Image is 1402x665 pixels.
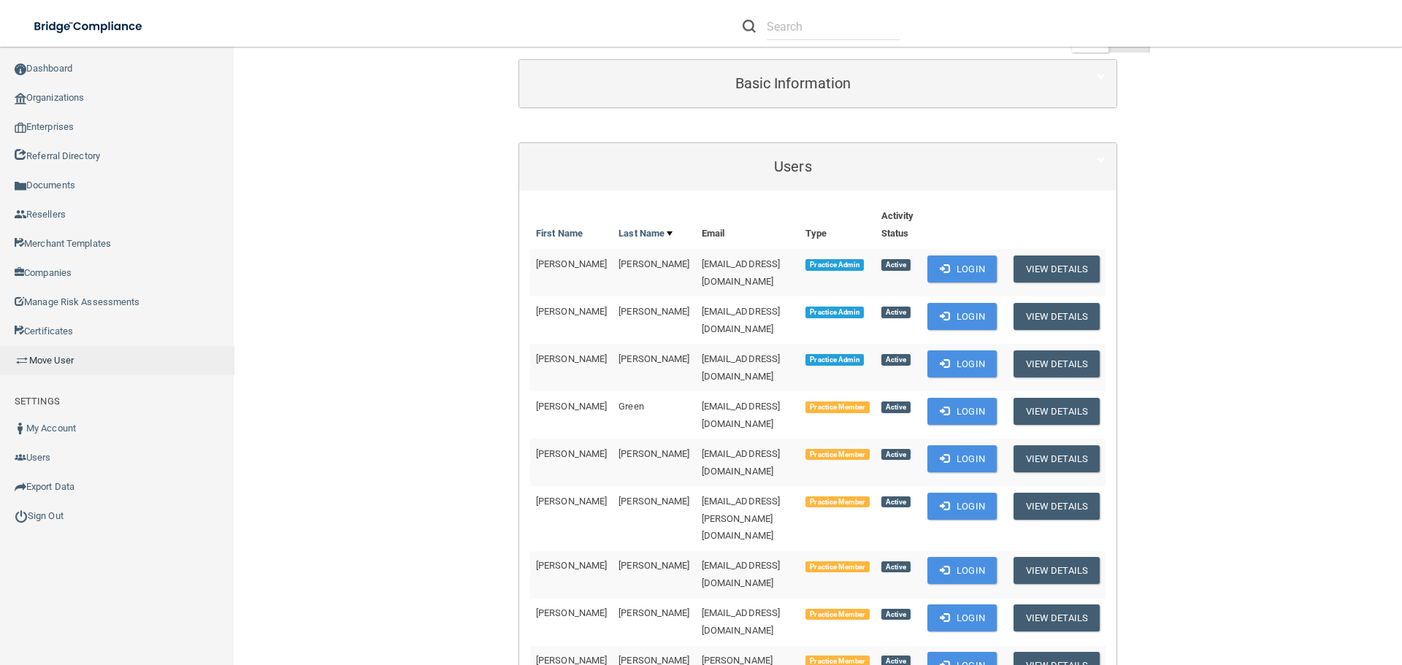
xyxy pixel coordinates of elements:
img: bridge_compliance_login_screen.278c3ca4.svg [22,12,156,42]
span: [EMAIL_ADDRESS][DOMAIN_NAME] [702,353,781,382]
span: [EMAIL_ADDRESS][DOMAIN_NAME] [702,448,781,477]
a: Users [530,150,1106,183]
span: Practice Member [805,449,869,461]
button: Login [927,350,997,377]
span: [PERSON_NAME] [536,353,607,364]
button: Login [927,604,997,631]
button: View Details [1014,350,1100,377]
span: [EMAIL_ADDRESS][DOMAIN_NAME] [702,401,781,429]
span: [PERSON_NAME] [536,401,607,412]
span: Active [881,496,911,508]
span: Practice Admin [805,354,863,366]
span: Active [881,401,911,413]
span: [PERSON_NAME] [618,353,689,364]
h5: Basic Information [530,75,1056,91]
span: Practice Admin [805,259,863,271]
span: [PERSON_NAME] [536,306,607,317]
span: Practice Member [805,561,869,573]
span: Green [618,401,644,412]
span: [PERSON_NAME] [536,448,607,459]
span: Practice Member [805,496,869,508]
img: enterprise.0d942306.png [15,123,26,133]
button: Login [927,398,997,425]
button: View Details [1014,493,1100,520]
span: Active [881,449,911,461]
img: ic_reseller.de258add.png [15,209,26,220]
button: View Details [1014,255,1100,282]
th: Email [696,201,800,249]
img: ic-search.3b580494.png [743,20,756,33]
span: Active [881,609,911,620]
span: [PERSON_NAME] [618,607,689,618]
a: Basic Information [530,67,1106,100]
button: Login [927,255,997,282]
img: ic_user_dark.df1a06c3.png [15,423,26,434]
span: [PERSON_NAME] [618,306,689,317]
img: briefcase.64adab9b.png [15,353,29,368]
span: [EMAIL_ADDRESS][DOMAIN_NAME] [702,607,781,636]
a: Last Name [618,225,673,242]
button: View Details [1014,604,1100,631]
img: ic_dashboard_dark.d01f4a41.png [15,64,26,75]
span: Active [881,307,911,318]
span: [EMAIL_ADDRESS][DOMAIN_NAME] [702,258,781,287]
span: [PERSON_NAME] [536,258,607,269]
span: Active [881,259,911,271]
span: Practice Admin [805,307,863,318]
span: [EMAIL_ADDRESS][DOMAIN_NAME] [702,560,781,588]
span: [PERSON_NAME] [618,560,689,571]
input: Search [767,13,900,40]
button: View Details [1014,557,1100,584]
th: Activity Status [876,201,922,249]
span: [EMAIL_ADDRESS][DOMAIN_NAME] [702,306,781,334]
button: View Details [1014,398,1100,425]
button: Login [927,445,997,472]
span: [EMAIL_ADDRESS][PERSON_NAME][DOMAIN_NAME] [702,496,781,542]
h5: Users [530,158,1056,174]
span: [PERSON_NAME] [618,448,689,459]
img: icon-users.e205127d.png [15,452,26,464]
label: SETTINGS [15,393,60,410]
img: icon-export.b9366987.png [15,481,26,493]
span: Active [881,354,911,366]
span: [PERSON_NAME] [536,496,607,507]
span: Practice Member [805,401,869,413]
th: Type [800,201,875,249]
img: organization-icon.f8decf85.png [15,93,26,104]
span: [PERSON_NAME] [618,496,689,507]
button: Login [927,557,997,584]
span: Practice Member [805,609,869,620]
span: [PERSON_NAME] [536,607,607,618]
span: Active [881,561,911,573]
img: ic_power_dark.7ecde6b1.png [15,510,28,523]
button: View Details [1014,445,1100,472]
span: [PERSON_NAME] [618,258,689,269]
button: View Details [1014,303,1100,330]
a: First Name [536,225,583,242]
button: Login [927,493,997,520]
img: icon-documents.8dae5593.png [15,180,26,192]
button: Login [927,303,997,330]
span: [PERSON_NAME] [536,560,607,571]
